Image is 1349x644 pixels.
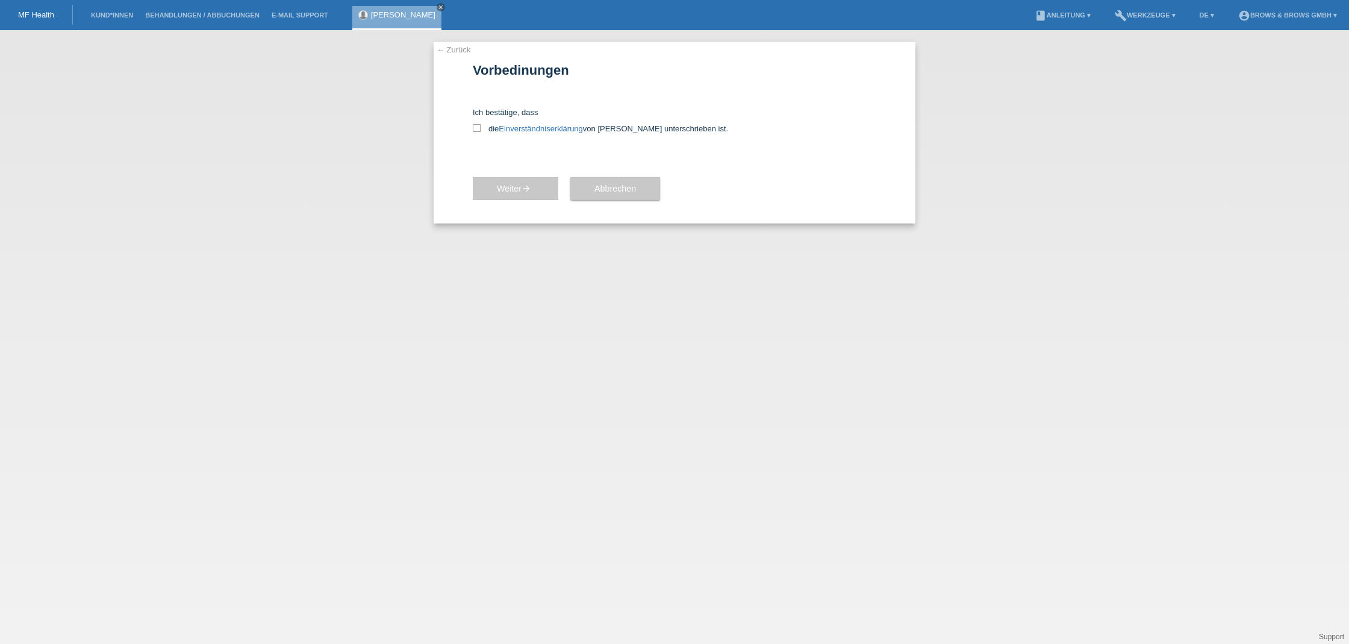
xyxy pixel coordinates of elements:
[266,11,334,19] a: E-Mail Support
[570,177,660,200] button: Abbrechen
[473,108,876,133] div: Ich bestätige, dass
[1238,10,1250,22] i: account_circle
[85,11,139,19] a: Kund*innen
[594,184,636,193] span: Abbrechen
[139,11,266,19] a: Behandlungen / Abbuchungen
[1115,10,1127,22] i: build
[437,45,470,54] a: ← Zurück
[473,124,876,133] label: die von [PERSON_NAME] unterschrieben ist.
[497,184,534,193] span: Weiter
[18,10,54,19] a: MF Health
[1319,633,1344,641] a: Support
[1194,11,1220,19] a: DE ▾
[499,124,582,133] a: Einverständniserklärung
[1029,11,1097,19] a: bookAnleitung ▾
[473,177,558,200] button: Weiterarrow_forward
[1232,11,1343,19] a: account_circleBrows & Brows GmbH ▾
[473,63,876,78] h1: Vorbedinungen
[1035,10,1047,22] i: book
[1109,11,1182,19] a: buildWerkzeuge ▾
[438,4,444,10] i: close
[371,10,435,19] a: [PERSON_NAME]
[522,184,531,193] i: arrow_forward
[437,3,445,11] a: close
